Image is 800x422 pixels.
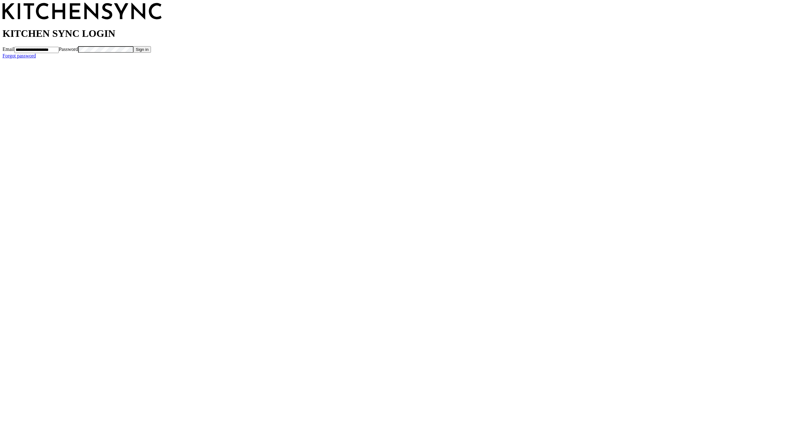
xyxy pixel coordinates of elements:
[133,46,151,53] button: Sign in
[14,47,59,53] input: Email
[2,47,14,52] span: Email
[59,47,78,52] span: Password
[2,53,36,58] a: Forgot password
[2,28,797,39] h1: KITCHEN SYNC LOGIN
[78,46,133,53] input: Password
